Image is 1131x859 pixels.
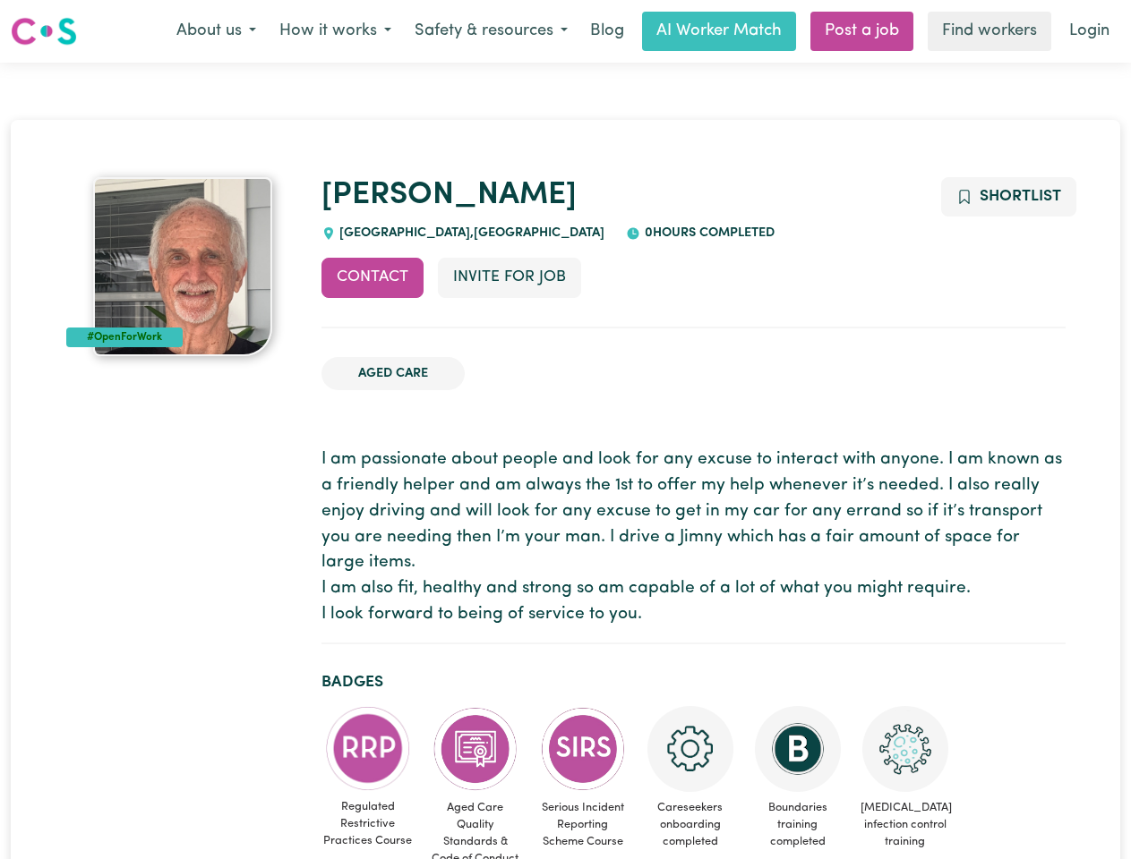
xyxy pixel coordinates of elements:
a: Post a job [810,12,913,51]
p: I am passionate about people and look for any excuse to interact with anyone. I am known as a fri... [321,447,1066,628]
button: Add to shortlist [941,177,1076,217]
img: CS Academy: COVID-19 Infection Control Training course completed [862,706,948,792]
span: 0 hours completed [640,226,775,240]
span: [GEOGRAPHIC_DATA] , [GEOGRAPHIC_DATA] [336,226,605,240]
span: Shortlist [980,189,1061,204]
a: AI Worker Match [642,12,796,51]
img: CS Academy: Regulated Restrictive Practices course completed [325,706,411,791]
img: CS Academy: Serious Incident Reporting Scheme course completed [540,706,626,792]
img: CS Academy: Boundaries in care and support work course completed [755,706,841,792]
button: How it works [268,13,403,50]
span: Serious Incident Reporting Scheme Course [536,792,630,858]
a: [PERSON_NAME] [321,180,577,211]
button: Contact [321,258,424,297]
h2: Badges [321,673,1066,692]
a: Kenneth's profile picture'#OpenForWork [66,177,300,356]
div: #OpenForWork [66,327,184,347]
button: About us [165,13,268,50]
a: Login [1058,12,1120,51]
img: CS Academy: Aged Care Quality Standards & Code of Conduct course completed [433,706,518,792]
img: CS Academy: Careseekers Onboarding course completed [647,706,733,792]
button: Safety & resources [403,13,579,50]
a: Find workers [928,12,1051,51]
a: Careseekers logo [11,11,77,52]
button: Invite for Job [438,258,581,297]
li: Aged Care [321,357,465,391]
img: Kenneth [93,177,272,356]
span: [MEDICAL_DATA] infection control training [859,792,952,858]
img: Careseekers logo [11,15,77,47]
span: Regulated Restrictive Practices Course [321,791,415,857]
span: Boundaries training completed [751,792,844,858]
span: Careseekers onboarding completed [644,792,737,858]
a: Blog [579,12,635,51]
